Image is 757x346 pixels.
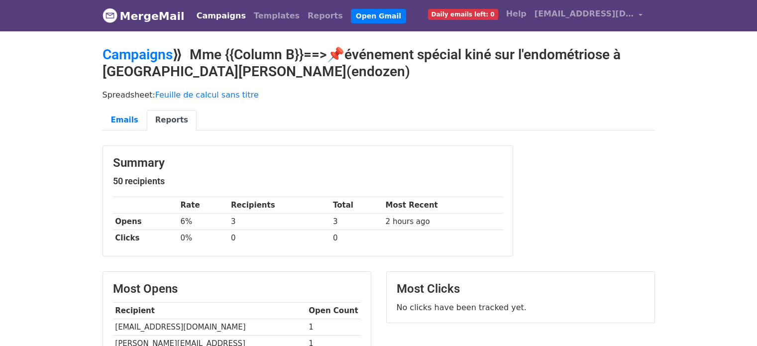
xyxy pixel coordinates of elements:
[193,6,250,26] a: Campaigns
[397,282,645,296] h3: Most Clicks
[307,319,361,336] td: 1
[103,90,655,100] p: Spreadsheet:
[531,4,647,27] a: [EMAIL_ADDRESS][DOMAIN_NAME]
[330,197,383,214] th: Total
[155,90,259,100] a: Feuille de calcul sans titre
[113,176,503,187] h5: 50 recipients
[113,214,178,230] th: Opens
[103,110,147,130] a: Emails
[103,46,655,80] h2: ⟫ Mme {{Column B}}==>📌événement spécial kiné sur l'endométriose à [GEOGRAPHIC_DATA][PERSON_NAME](...
[707,298,757,346] div: Widget de chat
[424,4,502,24] a: Daily emails left: 0
[307,303,361,319] th: Open Count
[383,197,503,214] th: Most Recent
[502,4,531,24] a: Help
[113,319,307,336] td: [EMAIL_ADDRESS][DOMAIN_NAME]
[103,8,117,23] img: MergeMail logo
[535,8,634,20] span: [EMAIL_ADDRESS][DOMAIN_NAME]
[103,46,173,63] a: Campaigns
[397,302,645,313] p: No clicks have been tracked yet.
[147,110,197,130] a: Reports
[428,9,498,20] span: Daily emails left: 0
[330,230,383,246] td: 0
[304,6,347,26] a: Reports
[383,214,503,230] td: 2 hours ago
[228,197,330,214] th: Recipients
[113,156,503,170] h3: Summary
[113,230,178,246] th: Clicks
[228,214,330,230] td: 3
[250,6,304,26] a: Templates
[113,303,307,319] th: Recipient
[103,5,185,26] a: MergeMail
[707,298,757,346] iframe: Chat Widget
[330,214,383,230] td: 3
[113,282,361,296] h3: Most Opens
[228,230,330,246] td: 0
[178,197,229,214] th: Rate
[178,214,229,230] td: 6%
[178,230,229,246] td: 0%
[351,9,406,23] a: Open Gmail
